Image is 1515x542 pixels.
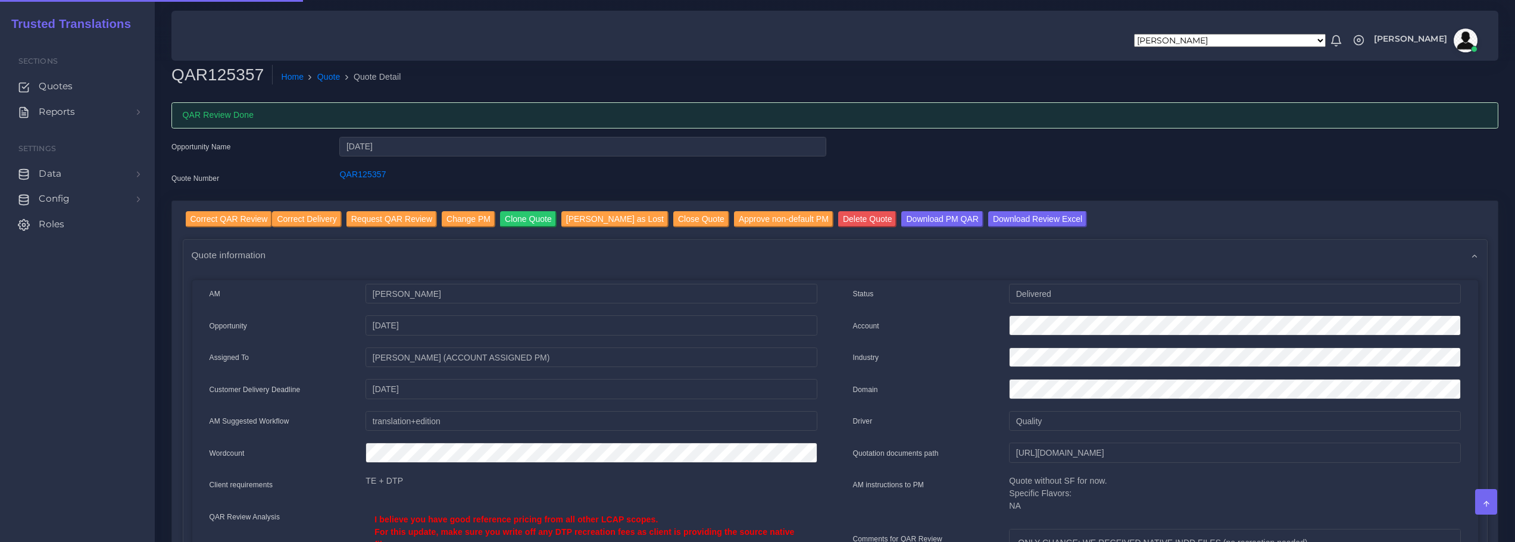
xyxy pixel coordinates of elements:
input: [PERSON_NAME] as Lost [561,211,669,227]
p: TE + DTP [366,475,817,487]
span: Quotes [39,80,73,93]
input: Correct Delivery [272,211,341,227]
input: Download PM QAR [901,211,983,227]
span: [PERSON_NAME] [1374,35,1447,43]
p: I believe you have good reference pricing from all other LCAP scopes. [374,513,808,526]
h2: Trusted Translations [3,17,131,31]
h2: QAR125357 [171,65,273,85]
img: avatar [1454,29,1477,52]
label: Customer Delivery Deadline [210,384,301,395]
span: Reports [39,105,75,118]
label: Assigned To [210,352,249,363]
a: Quote [317,71,341,83]
a: Data [9,161,146,186]
input: Correct QAR Review [186,211,273,227]
label: Wordcount [210,448,245,459]
label: QAR Review Analysis [210,512,280,522]
label: Status [853,289,874,299]
a: Trusted Translations [3,14,131,34]
input: Change PM [442,211,495,227]
div: QAR Review Done [171,102,1498,129]
a: QAR125357 [339,170,386,179]
div: Quote information [183,240,1487,270]
span: Sections [18,57,58,65]
a: Reports [9,99,146,124]
li: Quote Detail [341,71,401,83]
label: Quote Number [171,173,219,184]
span: Config [39,192,70,205]
p: Quote without SF for now. Specific Flavors: NA [1009,475,1460,512]
a: Roles [9,212,146,237]
label: Opportunity [210,321,248,331]
label: Opportunity Name [171,142,231,152]
input: Clone Quote [500,211,557,227]
label: Domain [853,384,878,395]
a: Home [281,71,304,83]
input: Close Quote [673,211,729,227]
input: pm [366,347,817,368]
a: [PERSON_NAME]avatar [1368,29,1482,52]
input: Approve non-default PM [734,211,833,227]
label: Account [853,321,879,331]
a: Config [9,186,146,211]
input: Delete Quote [838,211,897,227]
input: Download Review Excel [988,211,1087,227]
label: Quotation documents path [853,448,939,459]
input: Request QAR Review [346,211,437,227]
span: Settings [18,144,56,153]
span: Roles [39,218,64,231]
span: Data [39,167,61,180]
label: Driver [853,416,873,427]
label: AM [210,289,220,299]
label: AM Suggested Workflow [210,416,289,427]
label: AM instructions to PM [853,480,924,490]
label: Industry [853,352,879,363]
span: Quote information [192,248,266,262]
label: Client requirements [210,480,273,490]
a: Quotes [9,74,146,99]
